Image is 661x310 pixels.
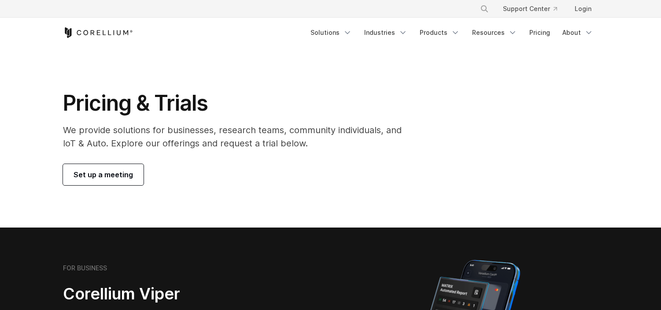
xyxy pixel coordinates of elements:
span: Set up a meeting [74,169,133,180]
a: Products [414,25,465,41]
h6: FOR BUSINESS [63,264,107,272]
a: Set up a meeting [63,164,144,185]
a: Support Center [496,1,564,17]
button: Search [476,1,492,17]
div: Navigation Menu [305,25,598,41]
a: About [557,25,598,41]
h1: Pricing & Trials [63,90,414,116]
a: Login [568,1,598,17]
h2: Corellium Viper [63,284,288,304]
div: Navigation Menu [469,1,598,17]
a: Solutions [305,25,357,41]
a: Industries [359,25,413,41]
a: Resources [467,25,522,41]
p: We provide solutions for businesses, research teams, community individuals, and IoT & Auto. Explo... [63,123,414,150]
a: Corellium Home [63,27,133,38]
a: Pricing [524,25,555,41]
